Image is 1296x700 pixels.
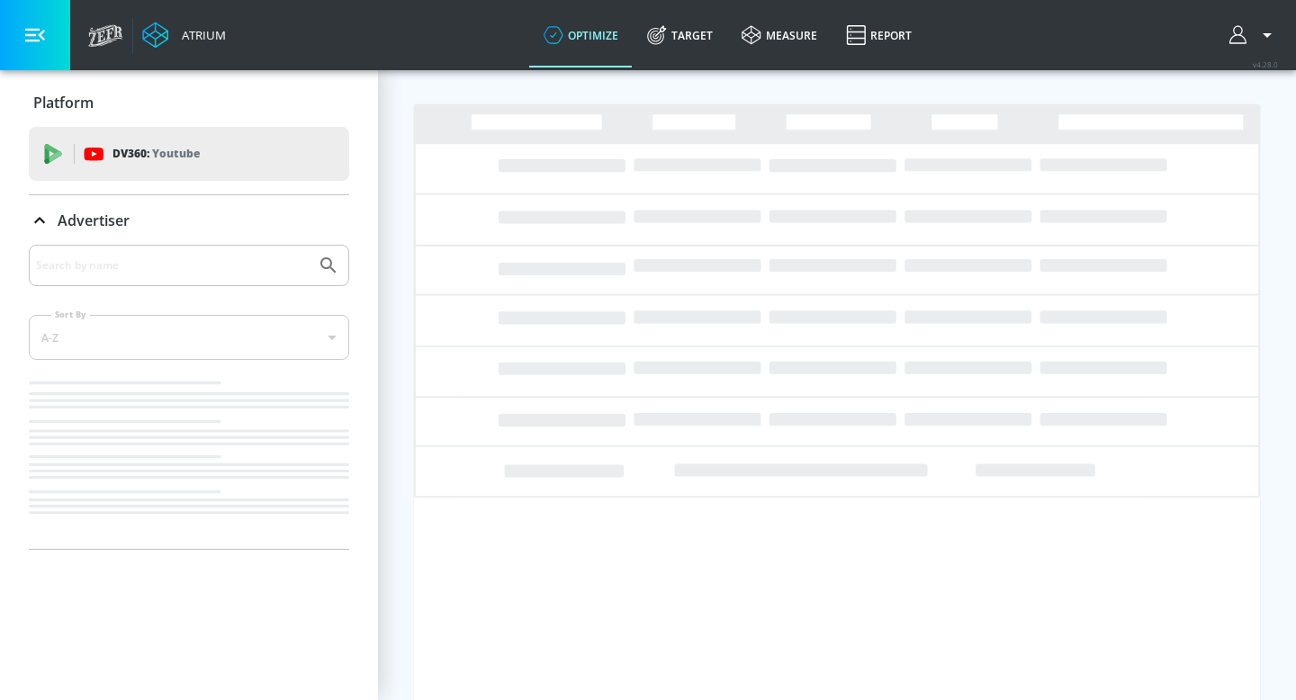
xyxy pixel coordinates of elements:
a: optimize [529,3,633,67]
div: A-Z [29,315,349,360]
nav: list of Advertiser [29,374,349,549]
p: Youtube [152,144,200,163]
div: Advertiser [29,245,349,549]
a: measure [727,3,832,67]
label: Sort By [51,309,90,320]
div: Advertiser [29,195,349,246]
a: Atrium [142,22,226,49]
div: Platform [29,77,349,128]
span: v 4.28.0 [1253,59,1278,69]
a: Target [633,3,727,67]
p: Advertiser [58,211,130,230]
div: DV360: Youtube [29,127,349,181]
a: Report [832,3,926,67]
div: Atrium [175,27,226,43]
p: DV360: [112,144,200,164]
input: Search by name [36,254,309,277]
p: Platform [33,93,94,112]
